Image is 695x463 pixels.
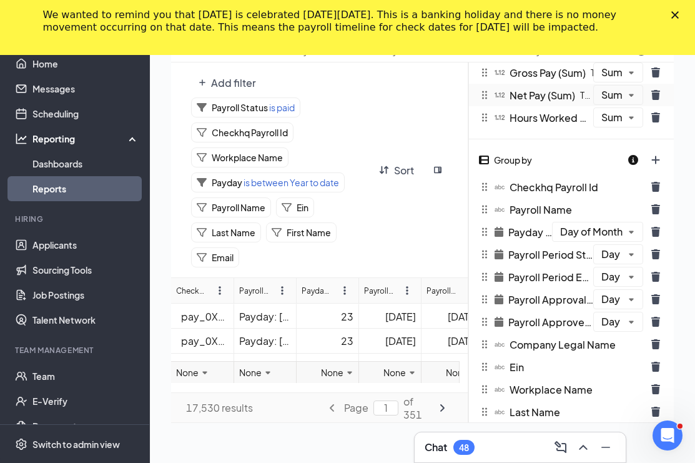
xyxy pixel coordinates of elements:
[302,285,331,297] div: Payday (Day of Month)
[302,334,353,347] div: 23
[470,311,593,332] div: Payroll Approved At (Day)
[43,9,633,34] div: We wanted to remind you that [DATE] is celebrated [DATE][DATE]. This is a banking holiday and the...
[302,310,353,323] div: 23
[32,132,140,145] div: Reporting
[364,285,393,297] div: Payroll Period Start (Day)
[643,402,668,422] button: trash icon
[32,76,139,101] a: Messages
[239,359,291,372] div: Payday: [DATE] | PayPeriod: [DATE] - [DATE]
[643,222,668,242] button: trash icon
[601,90,623,101] span: Sum
[470,334,643,355] div: Company Legal Name
[425,441,447,454] h3: Chat
[364,310,416,323] div: [DATE]
[186,401,320,414] div: 17,530 results
[601,249,623,260] span: Day
[321,367,343,378] span: None
[32,364,139,389] a: Team
[181,334,229,347] div: pay_0X8N6oyB7NQEqF6yTkgu
[643,379,668,399] button: trash icon
[207,281,232,301] button: ellipsis-vertical icon
[212,127,288,138] span: Checkhq Payroll Id
[510,181,598,194] span: Checkhq Payroll Id
[364,359,416,372] div: [DATE]
[287,227,331,238] span: First Name
[470,289,593,310] div: Payroll Approval Deadline (Day)
[32,101,139,126] a: Scheduling
[510,111,588,124] span: Hours Worked (Sum)
[508,271,593,284] span: Payroll Period End (Day)
[239,367,262,378] span: None
[320,398,344,418] button: angle-left icon
[239,310,291,323] div: Payday: [DATE] | PayPeriod: [DATE] - [DATE]
[601,294,623,305] span: Day
[15,132,27,145] svg: Analysis
[470,244,593,265] div: Payroll Period Start (Day)
[508,293,593,306] span: Payroll Approval Deadline (Day)
[494,154,532,166] span: Group by
[430,398,454,418] button: angle-right icon
[211,76,256,89] span: Add filter
[297,202,308,213] span: Ein
[459,442,469,453] div: 48
[344,401,368,414] span: Page
[643,62,668,82] button: trash icon
[32,151,139,176] a: Dashboards
[32,414,139,439] a: Documents
[643,357,668,377] button: trash icon
[643,312,668,332] button: trash icon
[560,227,623,237] span: Day of Month
[176,285,206,297] div: Checkhq Payroll Id
[212,102,268,113] span: Payroll Status
[470,401,643,422] div: Last Name
[470,221,552,242] div: Payday (Day of Month)
[32,51,139,76] a: Home
[32,389,139,414] a: E-Verify
[643,334,668,354] button: trash icon
[510,361,524,374] span: Ein
[510,89,575,102] span: Net Pay (Sum)
[601,317,623,327] span: Day
[470,199,643,220] div: Payroll Name
[671,11,684,19] div: Close
[32,282,139,307] a: Job Postings
[426,310,478,323] div: [DATE]
[270,281,295,301] button: ellipsis-vertical icon
[176,367,199,378] span: None
[573,437,593,457] button: ChevronUp
[470,176,643,197] div: Checkhq Payroll Id
[596,437,616,457] button: Minimize
[15,214,137,224] div: Hiring
[212,227,255,238] span: Last Name
[601,272,623,282] span: Day
[212,252,234,263] span: Email
[15,438,27,451] svg: Settings
[510,406,560,419] span: Last Name
[239,334,291,347] div: Payday: [DATE] | PayPeriod: [DATE] - [DATE]
[510,383,593,396] span: Workplace Name
[426,359,478,372] div: [DATE]
[551,437,571,457] button: ComposeMessage
[212,152,283,163] span: Workplace Name
[332,281,357,301] button: ellipsis-vertical icon
[426,334,478,347] div: [DATE]
[601,67,623,78] span: Sum
[242,177,339,188] span: is between Year to date
[239,285,269,297] div: Payroll Name
[508,226,552,239] span: Payday (Day of Month)
[403,395,430,421] span: of 351
[643,244,668,264] button: trash icon
[643,177,668,197] button: trash icon
[364,334,416,347] div: [DATE]
[598,440,613,455] svg: Minimize
[212,177,242,188] span: Payday
[395,281,420,301] button: ellipsis-vertical icon
[181,310,229,323] div: pay_0X8N6oyB7NQEqF6yTkgu
[426,285,456,297] div: Payroll Period End (Day)
[268,102,295,113] span: is paid
[601,112,623,123] span: Sum
[470,62,593,83] div: Gross Pay (Sum)The amount of money employees are paid before taxes and deductions are taken out o...
[470,266,593,287] div: Payroll Period End (Day)
[446,367,468,378] span: None
[212,202,265,213] span: Payroll Name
